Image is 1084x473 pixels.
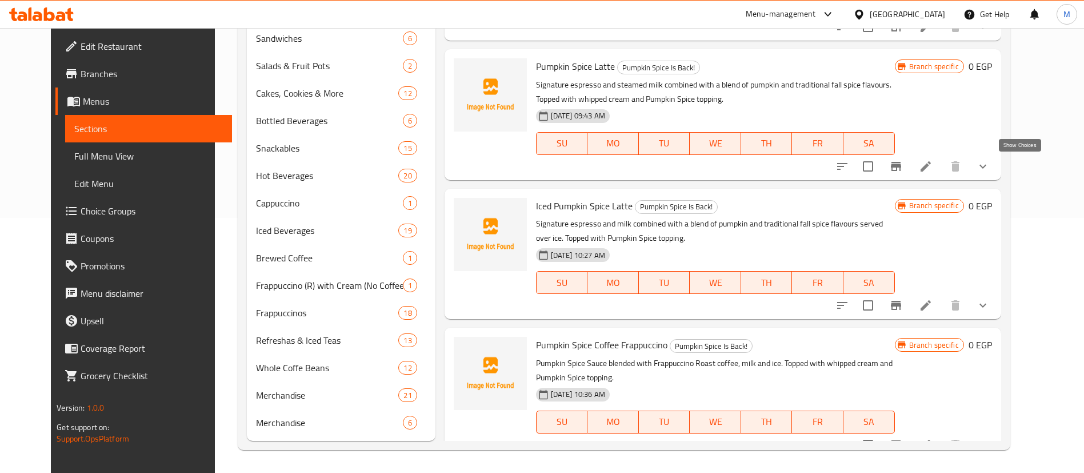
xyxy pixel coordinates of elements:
span: 1 [403,198,417,209]
a: Support.OpsPlatform [57,431,129,446]
button: TH [741,411,793,434]
button: MO [587,411,639,434]
button: show more [969,431,997,459]
div: Whole Coffe Beans [256,361,399,375]
div: items [398,86,417,100]
span: Pumpkin Spice Is Back! [635,200,717,213]
span: Version: [57,400,85,415]
span: Coupons [81,232,223,245]
a: Coverage Report [55,335,232,362]
button: show more [969,292,997,319]
span: 12 [399,363,416,373]
div: items [403,416,417,430]
span: MO [592,275,634,291]
a: Sections [65,115,232,142]
div: Whole Coffe Beans12 [247,354,435,381]
span: Promotions [81,259,223,273]
div: items [403,31,417,45]
span: Salads & Fruit Pots [256,59,403,73]
button: WE [690,411,741,434]
span: Hot Beverages [256,169,399,182]
button: delete [942,431,969,459]
a: Edit menu item [919,438,933,452]
span: 6 [403,116,417,126]
span: WE [694,414,737,430]
span: TH [746,275,788,291]
img: Pumpkin Spice Latte [454,58,527,132]
span: M [1063,8,1070,21]
div: Frappuccino (R) with Cream (No Coffee)1 [247,272,435,299]
a: Menus [55,88,232,115]
span: SU [541,275,583,291]
div: Cakes, Cookies & More [256,86,399,100]
div: Brewed Coffee [256,251,403,265]
span: Bottled Beverages [256,114,403,128]
span: FR [797,414,839,430]
div: Bottled Beverages6 [247,107,435,134]
button: sort-choices [829,431,856,459]
button: TU [639,132,690,155]
span: Upsell [81,314,223,328]
span: FR [797,135,839,152]
span: 13 [399,335,416,346]
div: items [403,196,417,210]
div: items [398,388,417,402]
button: sort-choices [829,153,856,180]
div: Iced Beverages19 [247,217,435,244]
span: Pumpkin Spice Coffee Frappuccino [536,336,667,353]
span: TU [643,135,686,152]
button: Branch-specific-item [882,431,910,459]
span: SA [848,414,890,430]
div: items [398,306,417,320]
img: Pumpkin Spice Coffee Frappuccino [454,337,527,410]
span: Branch specific [905,200,963,211]
span: Coverage Report [81,341,223,355]
button: TU [639,271,690,294]
button: SU [536,132,587,155]
img: Iced Pumpkin Spice Latte [454,198,527,271]
span: 1 [403,253,417,264]
button: WE [690,132,741,155]
div: Brewed Coffee1 [247,244,435,272]
span: Cappuccino [256,196,403,210]
button: SA [843,411,895,434]
span: SA [848,275,890,291]
span: WE [694,135,737,152]
span: Pumpkin Spice Latte [536,58,615,75]
span: Edit Menu [74,177,223,190]
button: delete [942,153,969,180]
div: items [403,59,417,73]
div: Salads & Fruit Pots2 [247,52,435,80]
span: 12 [399,88,416,99]
span: Menus [83,94,223,108]
span: Get support on: [57,420,109,435]
span: Frappuccino (R) with Cream (No Coffee) [256,279,403,292]
a: Edit Menu [65,170,232,197]
button: SA [843,271,895,294]
div: Refreshas & Iced Teas [256,333,399,347]
div: Snackables15 [247,134,435,162]
span: Sandwiches [256,31,403,45]
div: Pumpkin Spice Is Back! [617,61,700,74]
span: WE [694,275,737,291]
a: Menu disclaimer [55,280,232,307]
div: Merchandise [256,388,399,402]
span: Merchandise [256,416,403,430]
div: Iced Beverages [256,224,399,237]
span: 19 [399,225,416,236]
div: items [403,251,417,265]
button: FR [792,271,843,294]
div: Hot Beverages20 [247,162,435,189]
button: WE [690,271,741,294]
a: Upsell [55,307,232,335]
a: Full Menu View [65,142,232,170]
button: SU [536,411,587,434]
span: Select to update [856,293,880,317]
span: MO [592,414,634,430]
span: Pumpkin Spice Is Back! [618,61,699,74]
button: TH [741,132,793,155]
span: MO [592,135,634,152]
